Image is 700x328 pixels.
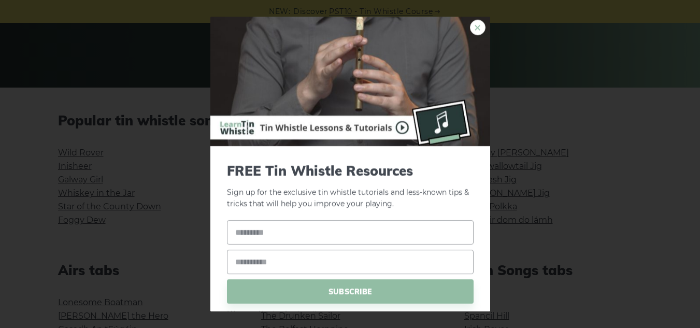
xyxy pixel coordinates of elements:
[227,309,474,318] span: * No spam. Unsubscribe at any time.
[470,20,485,35] a: ×
[227,279,474,304] span: SUBSCRIBE
[227,163,474,210] p: Sign up for the exclusive tin whistle tutorials and less-known tips & tricks that will help you i...
[227,163,474,179] span: FREE Tin Whistle Resources
[210,17,490,146] img: Tin Whistle Buying Guide Preview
